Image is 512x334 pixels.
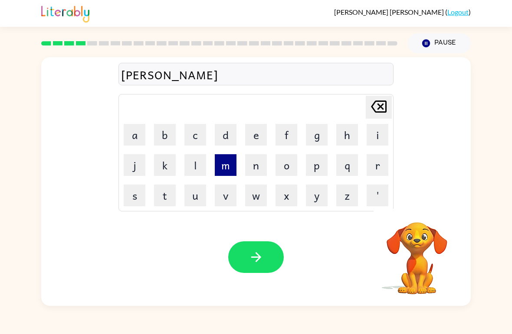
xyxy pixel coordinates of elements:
[124,154,145,176] button: j
[245,154,267,176] button: n
[184,185,206,206] button: u
[154,124,176,146] button: b
[334,8,445,16] span: [PERSON_NAME] [PERSON_NAME]
[306,124,328,146] button: g
[367,185,388,206] button: '
[276,154,297,176] button: o
[154,185,176,206] button: t
[245,124,267,146] button: e
[215,154,236,176] button: m
[334,8,471,16] div: ( )
[306,185,328,206] button: y
[447,8,469,16] a: Logout
[215,124,236,146] button: d
[336,185,358,206] button: z
[41,3,89,23] img: Literably
[306,154,328,176] button: p
[121,65,391,84] div: [PERSON_NAME]
[336,154,358,176] button: q
[154,154,176,176] button: k
[124,185,145,206] button: s
[367,124,388,146] button: i
[408,33,471,53] button: Pause
[276,124,297,146] button: f
[184,124,206,146] button: c
[124,124,145,146] button: a
[367,154,388,176] button: r
[245,185,267,206] button: w
[374,209,460,295] video: Your browser must support playing .mp4 files to use Literably. Please try using another browser.
[336,124,358,146] button: h
[184,154,206,176] button: l
[276,185,297,206] button: x
[215,185,236,206] button: v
